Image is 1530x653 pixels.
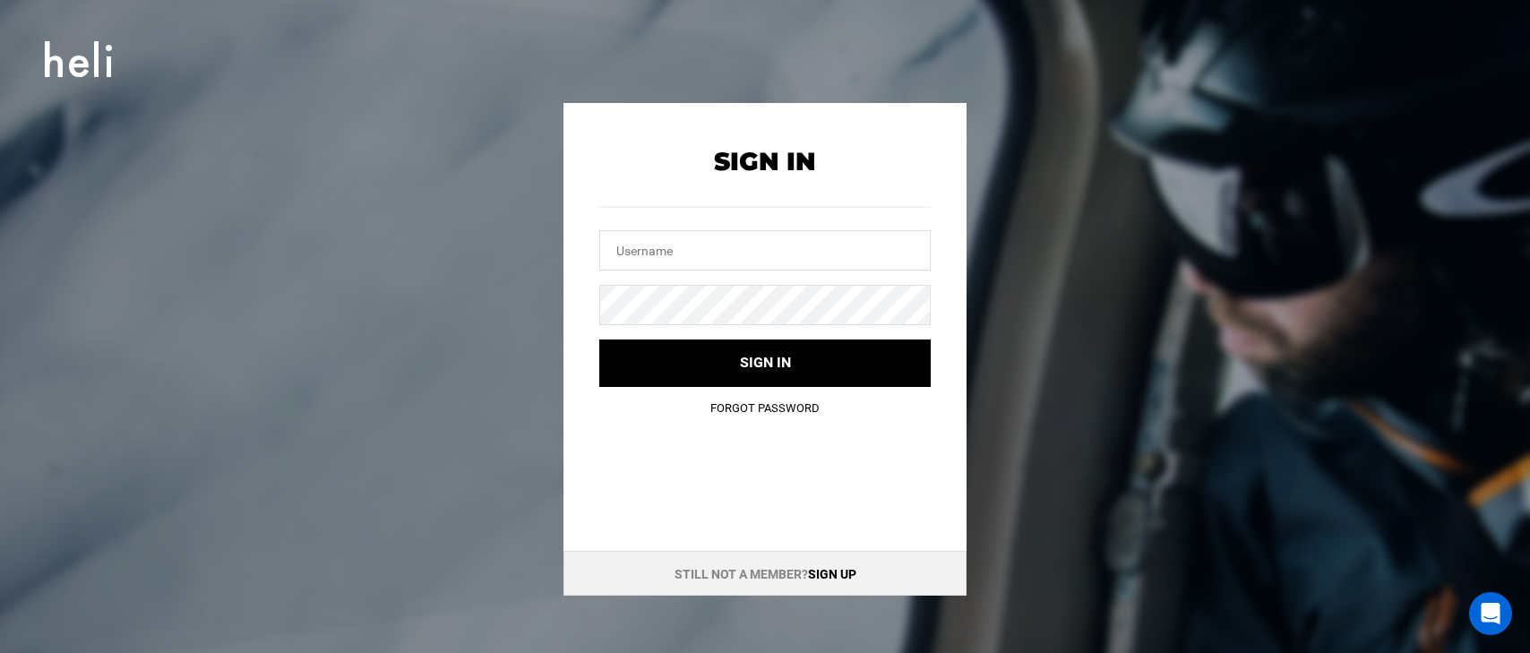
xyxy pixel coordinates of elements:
[563,551,967,596] div: Still not a member?
[599,230,931,271] input: Username
[710,401,820,415] a: Forgot Password
[1469,592,1512,635] div: Open Intercom Messenger
[808,567,856,581] a: Sign up
[599,339,931,387] button: Sign in
[599,148,931,176] h2: Sign In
